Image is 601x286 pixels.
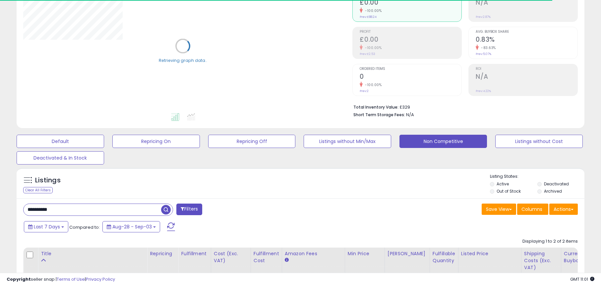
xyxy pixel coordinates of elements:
button: Aug-28 - Sep-03 [102,221,160,232]
small: Amazon Fees. [285,257,289,263]
span: Columns [521,206,542,213]
strong: Copyright [7,276,31,282]
span: N/A [406,112,414,118]
b: Short Term Storage Fees: [353,112,405,118]
span: Profit [360,30,461,34]
p: Listing States: [490,173,584,180]
small: -100.00% [363,45,382,50]
button: Default [17,135,104,148]
small: Prev: 5.07% [476,52,491,56]
button: Repricing Off [208,135,296,148]
small: Prev: £88.24 [360,15,377,19]
span: Last 7 Days [34,223,60,230]
small: Prev: 2 [360,89,369,93]
button: Save View [482,204,516,215]
span: Aug-28 - Sep-03 [112,223,152,230]
div: Min Price [348,250,382,257]
small: Prev: £2.53 [360,52,375,56]
div: Shipping Costs (Exc. VAT) [524,250,558,271]
div: [PERSON_NAME] [388,250,427,257]
a: Terms of Use [57,276,85,282]
div: Fulfillable Quantity [433,250,455,264]
div: Retrieving graph data.. [159,57,207,63]
div: Fulfillment [181,250,208,257]
span: Ordered Items [360,67,461,71]
label: Deactivated [544,181,569,187]
div: Clear All Filters [23,187,53,193]
button: Deactivated & In Stock [17,151,104,165]
div: Listed Price [461,250,518,257]
small: -100.00% [363,82,382,87]
small: -83.63% [479,45,496,50]
label: Active [497,181,509,187]
li: £329 [353,103,573,111]
b: Total Inventory Value: [353,104,398,110]
small: Prev: 4.22% [476,89,491,93]
div: Repricing [150,250,175,257]
label: Out of Stock [497,188,521,194]
small: Prev: 2.87% [476,15,491,19]
h2: 0 [360,73,461,82]
div: Displaying 1 to 2 of 2 items [522,238,578,245]
div: Cost (Exc. VAT) [214,250,248,264]
button: Last 7 Days [24,221,68,232]
div: Amazon Fees [285,250,342,257]
button: Listings without Min/Max [304,135,391,148]
div: Fulfillment Cost [254,250,279,264]
button: Columns [517,204,548,215]
label: Archived [544,188,562,194]
span: Compared to: [69,224,100,230]
button: Listings without Cost [495,135,583,148]
div: Title [41,250,144,257]
span: ROI [476,67,577,71]
h5: Listings [35,176,61,185]
small: -100.00% [363,8,382,13]
div: seller snap | | [7,276,115,283]
h2: 0.83% [476,36,577,45]
h2: N/A [476,73,577,82]
button: Actions [549,204,578,215]
a: Privacy Policy [86,276,115,282]
button: Non Competitive [399,135,487,148]
button: Filters [176,204,202,215]
button: Repricing On [112,135,200,148]
span: 2025-09-11 11:01 GMT [570,276,594,282]
span: Avg. Buybox Share [476,30,577,34]
h2: £0.00 [360,36,461,45]
div: Current Buybox Price [564,250,598,264]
